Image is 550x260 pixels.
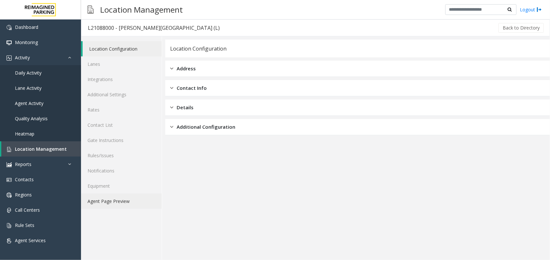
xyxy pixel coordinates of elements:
[6,40,12,45] img: 'icon'
[15,146,67,152] span: Location Management
[177,84,207,92] span: Contact Info
[81,178,162,194] a: Equipment
[81,117,162,133] a: Contact List
[15,54,30,61] span: Activity
[520,6,542,13] a: Logout
[97,2,186,18] h3: Location Management
[170,84,173,92] img: closed
[81,163,162,178] a: Notifications
[1,141,81,157] a: Location Management
[177,65,196,72] span: Address
[498,23,544,33] button: Back to Directory
[15,24,38,30] span: Dashboard
[15,131,34,137] span: Heatmap
[6,208,12,213] img: 'icon'
[6,223,12,228] img: 'icon'
[15,237,46,243] span: Agent Services
[83,41,162,56] a: Location Configuration
[81,56,162,72] a: Lanes
[88,2,94,18] img: pageIcon
[6,162,12,167] img: 'icon'
[15,176,34,183] span: Contacts
[81,72,162,87] a: Integrations
[6,193,12,198] img: 'icon'
[15,207,40,213] span: Call Centers
[15,192,32,198] span: Regions
[88,24,220,32] div: L21088000 - [PERSON_NAME][GEOGRAPHIC_DATA] (L)
[15,222,34,228] span: Rule Sets
[6,177,12,183] img: 'icon'
[81,133,162,148] a: Gate Instructions
[6,25,12,30] img: 'icon'
[170,44,227,53] div: Location Configuration
[15,39,38,45] span: Monitoring
[81,87,162,102] a: Additional Settings
[15,85,41,91] span: Lane Activity
[537,6,542,13] img: logout
[15,70,41,76] span: Daily Activity
[170,65,173,72] img: closed
[15,100,43,106] span: Agent Activity
[6,55,12,61] img: 'icon'
[15,115,48,122] span: Quality Analysis
[6,238,12,243] img: 'icon'
[177,104,193,111] span: Details
[81,102,162,117] a: Rates
[81,148,162,163] a: Rules/Issues
[177,123,235,131] span: Additional Configuration
[81,194,162,209] a: Agent Page Preview
[170,123,173,131] img: closed
[6,147,12,152] img: 'icon'
[170,104,173,111] img: closed
[15,161,31,167] span: Reports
